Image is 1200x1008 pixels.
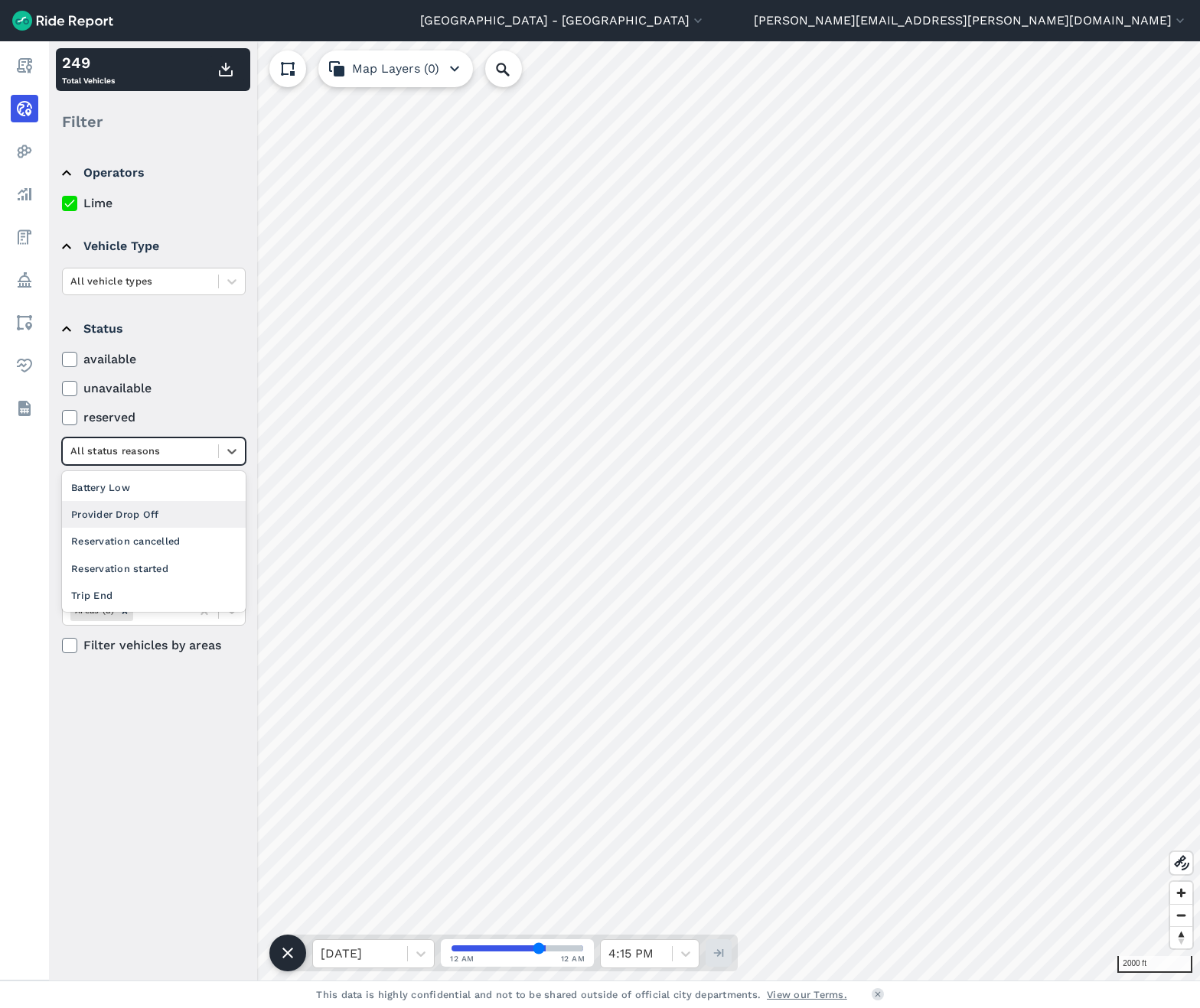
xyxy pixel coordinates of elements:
[1117,956,1192,973] div: 2000 ft
[62,582,246,609] div: Trip End
[11,395,38,422] a: Datasets
[62,528,246,554] div: Reservation cancelled
[450,953,474,964] span: 12 AM
[62,194,246,213] label: Lime
[11,266,38,294] a: Policy
[62,307,243,350] summary: Status
[754,11,1188,30] button: [PERSON_NAME][EMAIL_ADDRESS][PERSON_NAME][DOMAIN_NAME]
[56,98,250,145] div: Filter
[62,151,243,194] summary: Operators
[62,501,246,528] div: Provider Drop Off
[62,636,246,655] label: Filter vehicles by areas
[420,11,706,30] button: [GEOGRAPHIC_DATA] - [GEOGRAPHIC_DATA]
[1170,882,1192,904] button: Zoom in
[11,95,38,122] a: Realtime
[767,987,847,1002] a: View our Terms.
[62,225,243,268] summary: Vehicle Type
[62,474,246,501] div: Battery Low
[62,350,246,369] label: available
[62,408,246,427] label: reserved
[62,379,246,398] label: unavailable
[318,50,473,87] button: Map Layers (0)
[561,953,585,964] span: 12 AM
[62,51,115,74] div: 249
[11,138,38,165] a: Heatmaps
[11,52,38,80] a: Report
[11,223,38,251] a: Fees
[11,180,38,208] a: Analyze
[1170,926,1192,948] button: Reset bearing to north
[49,41,1200,980] canvas: Map
[62,51,115,88] div: Total Vehicles
[11,309,38,337] a: Areas
[11,352,38,379] a: Health
[1170,904,1192,926] button: Zoom out
[62,555,246,582] div: Reservation started
[12,11,113,31] img: Ride Report
[485,50,546,87] input: Search Location or Vehicles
